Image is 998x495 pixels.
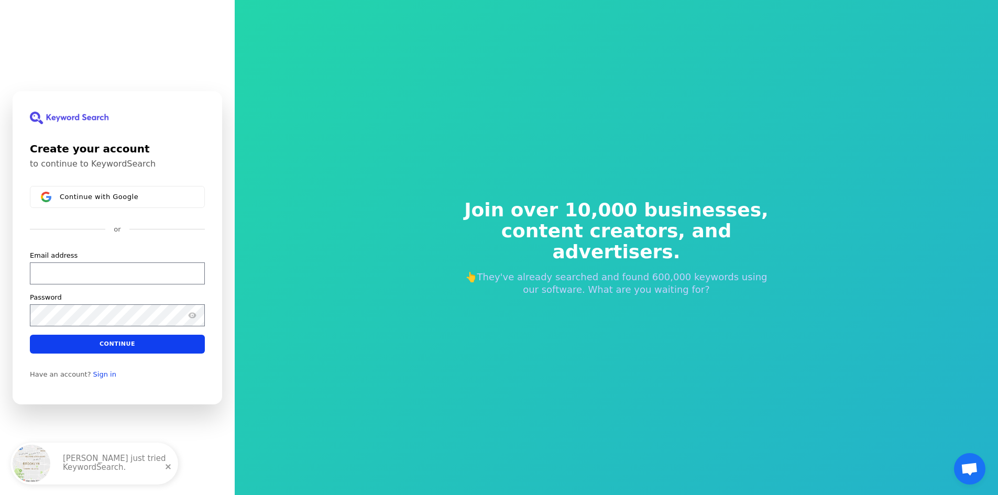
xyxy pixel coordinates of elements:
[93,370,116,378] a: Sign in
[30,292,62,302] label: Password
[30,159,205,169] p: to continue to KeywordSearch
[30,334,205,353] button: Continue
[30,186,205,208] button: Sign in with GoogleContinue with Google
[457,271,776,296] p: 👆They've already searched and found 600,000 keywords using our software. What are you waiting for?
[186,309,199,321] button: Show password
[114,225,120,234] p: or
[30,112,108,124] img: KeywordSearch
[13,445,50,482] img: Brooklyn, New York, United States
[954,453,985,485] a: Open chat
[30,141,205,157] h1: Create your account
[30,250,78,260] label: Email address
[41,192,51,202] img: Sign in with Google
[457,200,776,221] span: Join over 10,000 businesses,
[30,370,91,378] span: Have an account?
[60,192,138,201] span: Continue with Google
[63,454,168,473] p: [PERSON_NAME] just tried KeywordSearch.
[457,221,776,262] span: content creators, and advertisers.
